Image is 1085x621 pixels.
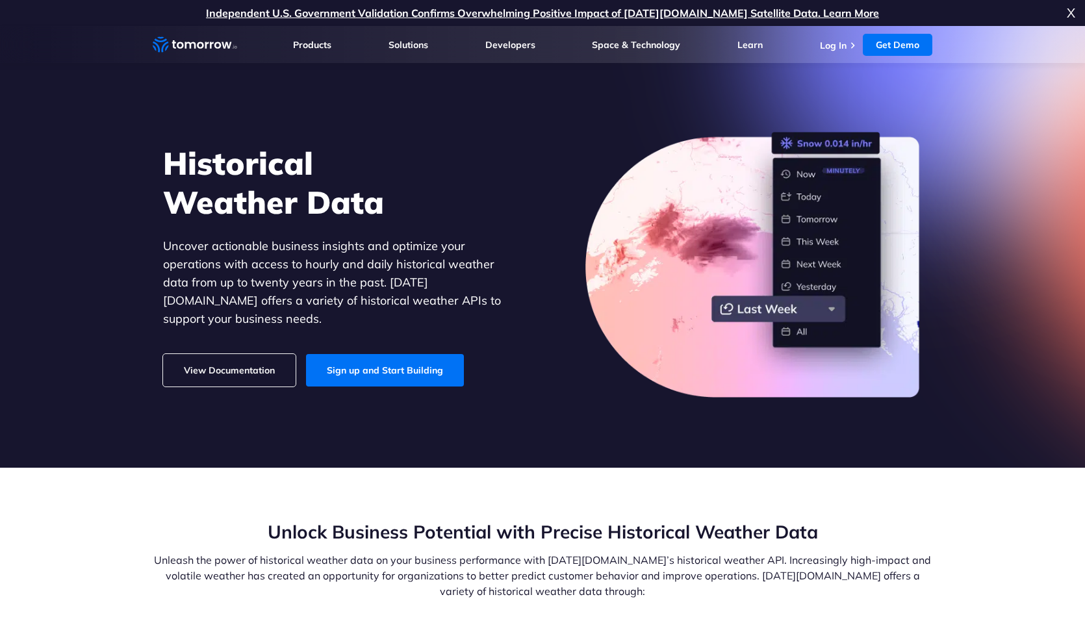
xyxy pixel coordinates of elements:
[485,39,535,51] a: Developers
[293,39,331,51] a: Products
[206,6,879,19] a: Independent U.S. Government Validation Confirms Overwhelming Positive Impact of [DATE][DOMAIN_NAM...
[163,144,520,222] h1: Historical Weather Data
[153,552,932,599] p: Unleash the power of historical weather data on your business performance with [DATE][DOMAIN_NAME...
[820,40,847,51] a: Log In
[306,354,464,387] a: Sign up and Start Building
[163,354,296,387] a: View Documentation
[592,39,680,51] a: Space & Technology
[163,237,520,328] p: Uncover actionable business insights and optimize your operations with access to hourly and daily...
[389,39,428,51] a: Solutions
[737,39,763,51] a: Learn
[863,34,932,56] a: Get Demo
[153,520,932,544] h2: Unlock Business Potential with Precise Historical Weather Data
[585,132,922,398] img: historical-weather-data.png.webp
[153,35,237,55] a: Home link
